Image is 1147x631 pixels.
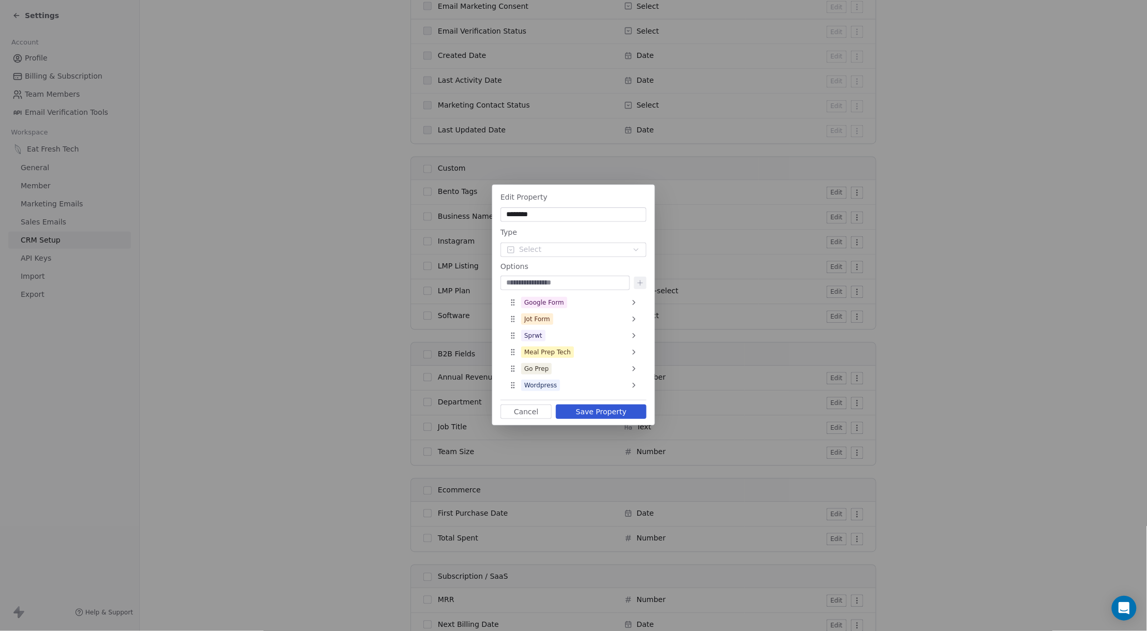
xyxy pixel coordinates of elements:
[524,314,550,324] div: Jot Form
[501,243,646,257] button: Select
[505,311,642,327] div: Jot Form
[524,331,542,340] div: Sprwt
[519,244,541,255] span: Select
[501,193,548,201] span: Edit Property
[556,404,646,419] button: Save Property
[524,298,564,307] div: Google Form
[501,228,517,236] span: Type
[501,404,552,419] button: Cancel
[505,360,642,377] div: Go Prep
[505,327,642,344] div: Sprwt
[505,377,642,394] div: Wordpress
[524,364,549,373] div: Go Prep
[501,261,528,272] span: Options
[524,381,557,390] div: Wordpress
[505,344,642,360] div: Meal Prep Tech
[524,348,571,357] div: Meal Prep Tech
[505,294,642,311] div: Google Form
